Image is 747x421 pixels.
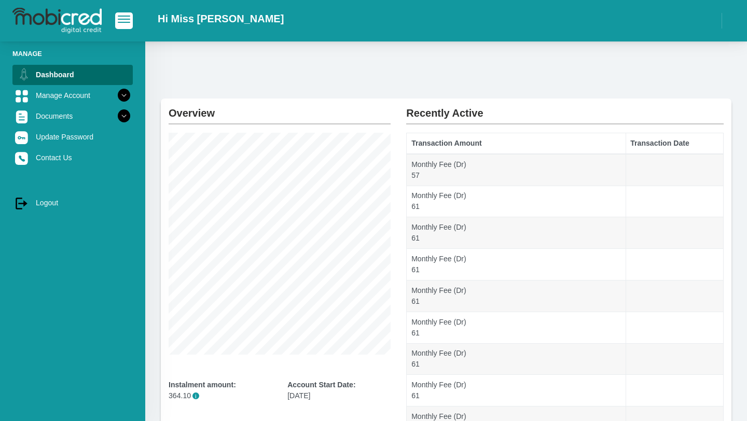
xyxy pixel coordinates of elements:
td: Monthly Fee (Dr) 61 [407,249,626,280]
td: Monthly Fee (Dr) 61 [407,186,626,217]
a: Manage Account [12,86,133,105]
a: Contact Us [12,148,133,167]
a: Logout [12,193,133,213]
b: Instalment amount: [169,381,236,389]
span: i [192,392,199,399]
th: Transaction Date [626,133,723,154]
a: Dashboard [12,65,133,85]
td: Monthly Fee (Dr) 61 [407,280,626,312]
td: Monthly Fee (Dr) 61 [407,375,626,406]
h2: Overview [169,99,391,119]
td: Monthly Fee (Dr) 57 [407,154,626,186]
b: Account Start Date: [287,381,355,389]
h2: Recently Active [406,99,724,119]
img: logo-mobicred.svg [12,8,102,34]
td: Monthly Fee (Dr) 61 [407,312,626,343]
th: Transaction Amount [407,133,626,154]
li: Manage [12,49,133,59]
h2: Hi Miss [PERSON_NAME] [158,12,284,25]
p: 364.10 [169,390,272,401]
div: [DATE] [287,380,391,401]
a: Update Password [12,127,133,147]
a: Documents [12,106,133,126]
td: Monthly Fee (Dr) 61 [407,343,626,375]
td: Monthly Fee (Dr) 61 [407,217,626,249]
